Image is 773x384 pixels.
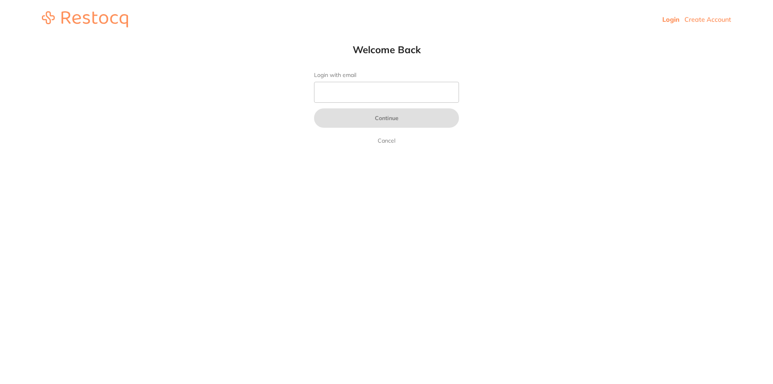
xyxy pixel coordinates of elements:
[314,108,459,128] button: Continue
[42,11,128,27] img: restocq_logo.svg
[314,72,459,79] label: Login with email
[376,136,397,145] a: Cancel
[662,15,680,23] a: Login
[298,44,475,56] h1: Welcome Back
[684,15,731,23] a: Create Account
